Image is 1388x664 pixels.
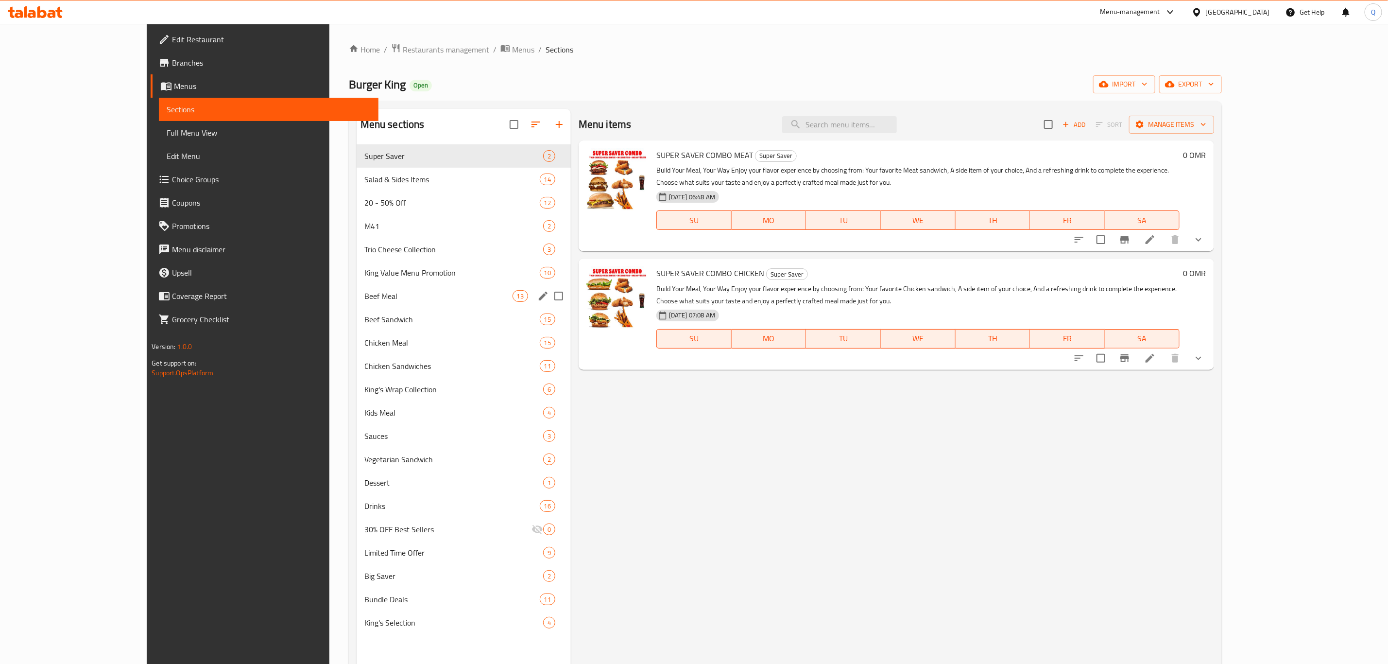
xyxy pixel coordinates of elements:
a: Sections [159,98,378,121]
div: items [543,430,555,442]
div: Super Saver [364,150,543,162]
p: Build Your Meal, Your Way Enjoy your flavor experience by choosing from: Your favorite Chicken sa... [656,283,1180,307]
div: Big Saver [364,570,543,582]
span: export [1167,78,1214,90]
span: 1 [544,478,555,488]
nav: Menu sections [357,140,571,638]
span: Select all sections [504,114,524,135]
a: Edit menu item [1144,352,1156,364]
span: 10 [540,268,555,278]
div: [GEOGRAPHIC_DATA] [1206,7,1270,17]
div: Chicken Meal [364,337,540,349]
div: items [540,197,555,209]
button: TU [806,210,881,230]
div: Kids Meal4 [357,401,571,424]
span: Sections [167,104,371,115]
span: Choice Groups [172,174,371,185]
span: Dessert [364,477,543,489]
div: King Value Menu Promotion10 [357,261,571,284]
div: Trio Cheese Collection3 [357,238,571,261]
div: items [543,570,555,582]
a: Grocery Checklist [151,308,378,331]
span: Salad & Sides Items [364,174,540,185]
span: Get support on: [152,357,196,369]
span: SUPER SAVER COMBO CHICKEN [656,266,764,280]
span: TU [810,213,877,227]
h6: 0 OMR [1183,148,1206,162]
div: 30% OFF Best Sellers0 [357,518,571,541]
button: delete [1164,228,1187,251]
span: Burger King [349,73,406,95]
div: items [543,477,555,489]
span: 1.0.0 [177,340,192,353]
span: SA [1109,213,1176,227]
span: King's Wrap Collection [364,384,543,395]
span: Coupons [172,197,371,209]
a: Promotions [151,214,378,238]
span: Drinks [364,500,540,512]
span: SU [661,332,728,346]
div: Kids Meal [364,407,543,419]
span: MO [736,213,803,227]
div: Beef Sandwich15 [357,308,571,331]
button: FR [1030,210,1105,230]
span: Branches [172,57,371,69]
span: Limited Time Offer [364,547,543,559]
span: 4 [544,408,555,418]
a: Upsell [151,261,378,284]
a: Edit Restaurant [151,28,378,51]
span: Menus [512,44,534,55]
a: Coverage Report [151,284,378,308]
span: TH [960,213,1027,227]
div: Vegetarian Sandwich2 [357,448,571,471]
span: FR [1034,213,1101,227]
div: Chicken Meal15 [357,331,571,354]
a: Edit menu item [1144,234,1156,245]
span: SUPER SAVER COMBO MEAT [656,148,753,162]
a: Support.OpsPlatform [152,367,213,379]
div: items [540,500,555,512]
div: Trio Cheese Collection [364,244,543,255]
div: King's Wrap Collection6 [357,378,571,401]
div: items [543,150,555,162]
span: King Value Menu Promotion [364,267,540,279]
div: Dessert1 [357,471,571,494]
span: 20 - 50% Off [364,197,540,209]
button: Manage items [1129,116,1214,134]
li: / [384,44,387,55]
span: 13 [513,292,528,301]
span: Select section first [1090,117,1129,132]
span: Sauces [364,430,543,442]
span: 2 [544,572,555,581]
a: Full Menu View [159,121,378,144]
li: / [493,44,497,55]
button: sort-choices [1067,347,1091,370]
span: 3 [544,432,555,441]
span: Full Menu View [167,127,371,139]
div: 30% OFF Best Sellers [364,524,531,535]
div: items [540,337,555,349]
div: Super Saver [755,150,797,162]
span: Vegetarian Sandwich [364,454,543,465]
span: Select to update [1091,348,1111,368]
div: items [543,407,555,419]
div: items [540,360,555,372]
span: WE [885,213,952,227]
span: 4 [544,618,555,628]
span: Beef Sandwich [364,314,540,325]
a: Menus [151,74,378,98]
div: Chicken Sandwiches [364,360,540,372]
a: Branches [151,51,378,74]
h6: 0 OMR [1183,266,1206,280]
li: / [538,44,542,55]
div: M412 [357,214,571,238]
svg: Show Choices [1193,352,1204,364]
img: SUPER SAVER COMBO MEAT [586,148,649,210]
h2: Menu sections [360,117,425,132]
button: FR [1030,329,1105,349]
div: Big Saver2 [357,564,571,588]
